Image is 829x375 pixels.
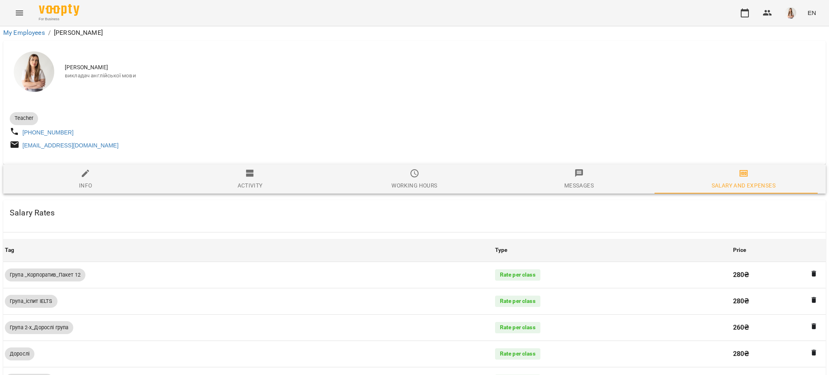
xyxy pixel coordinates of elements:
div: Rate per class [495,269,540,281]
a: My Employees [3,29,45,36]
nav: breadcrumb [3,28,826,38]
button: EN [804,5,819,20]
div: Activity [238,181,263,190]
button: Delete [809,295,819,305]
span: [PERSON_NAME] [65,64,819,72]
p: 260 ₴ [733,323,824,332]
button: Menu [10,3,29,23]
div: Messages [564,181,594,190]
span: EN [808,9,816,17]
div: Rate per class [495,348,540,360]
div: Working hours [391,181,437,190]
button: Delete [809,347,819,358]
span: викладач англійської мови [65,72,819,80]
span: Група _Корпоратив_Пакет 12 [5,271,85,279]
a: [EMAIL_ADDRESS][DOMAIN_NAME] [23,142,119,149]
img: Михно Віта Олександрівна [14,51,54,92]
img: 991d444c6ac07fb383591aa534ce9324.png [785,7,796,19]
div: Salary and Expenses [712,181,776,190]
span: For Business [39,17,79,22]
span: Група 2-х_Дорослі група [5,324,73,331]
th: Price [731,239,826,262]
div: Rate per class [495,322,540,333]
li: / [48,28,51,38]
div: Info [79,181,92,190]
button: Delete [809,268,819,279]
img: Voopty Logo [39,4,79,16]
p: 280 ₴ [733,349,824,359]
button: Delete [809,321,819,332]
a: [PHONE_NUMBER] [23,129,74,136]
span: Teacher [10,115,38,122]
th: Type [493,239,731,262]
p: [PERSON_NAME] [54,28,103,38]
p: 280 ₴ [733,270,824,280]
p: 280 ₴ [733,296,824,306]
div: Rate per class [495,296,540,307]
h6: Salary Rates [10,207,55,219]
span: Група_іспит IELTS [5,298,57,305]
span: Дорослі [5,350,34,358]
th: Tag [3,239,493,262]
